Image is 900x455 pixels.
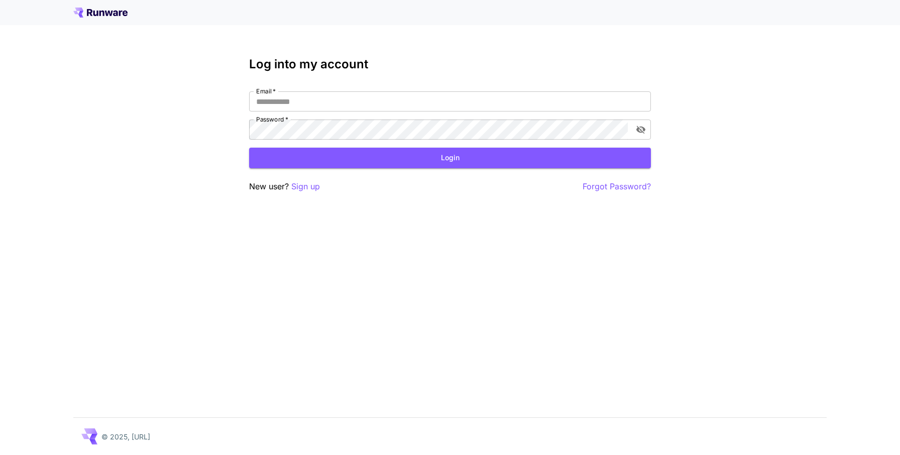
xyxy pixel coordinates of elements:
[101,431,150,442] p: © 2025, [URL]
[256,87,276,95] label: Email
[583,180,651,193] button: Forgot Password?
[249,57,651,71] h3: Log into my account
[632,121,650,139] button: toggle password visibility
[256,115,288,124] label: Password
[249,148,651,168] button: Login
[249,180,320,193] p: New user?
[291,180,320,193] button: Sign up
